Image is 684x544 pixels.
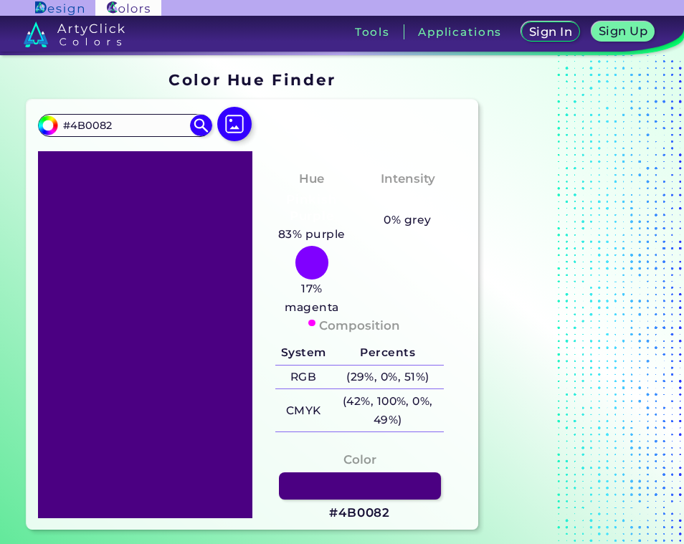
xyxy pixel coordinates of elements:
h5: Percents [331,341,444,365]
h5: Sign Up [601,26,645,37]
img: icon search [190,115,212,136]
a: Sign In [524,23,577,41]
h3: Vibrant [376,191,439,209]
h5: CMYK [275,399,331,423]
h1: Color Hue Finder [168,69,336,90]
h5: 83% purple [272,225,351,244]
h3: Pinkish Purple [272,191,351,225]
input: type color.. [58,115,191,135]
img: logo_artyclick_colors_white.svg [24,22,125,47]
h3: Applications [418,27,502,37]
a: Sign Up [594,23,651,41]
h5: RGB [275,366,331,389]
h4: Composition [319,315,400,336]
h5: System [275,341,331,365]
h5: (29%, 0%, 51%) [331,366,444,389]
h3: #4B0082 [329,505,390,522]
img: ArtyClick Design logo [35,1,83,15]
img: icon picture [217,107,252,141]
h5: 17% magenta [270,280,354,318]
h4: Intensity [381,168,435,189]
h3: Tools [355,27,390,37]
h5: (42%, 100%, 0%, 49%) [331,389,444,431]
h4: Color [343,449,376,470]
h5: Sign In [531,27,570,37]
h4: Hue [299,168,324,189]
h5: 0% grey [384,211,431,229]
